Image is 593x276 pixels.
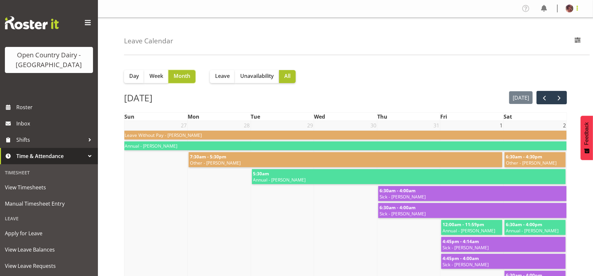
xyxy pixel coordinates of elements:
[581,116,593,160] button: Feedback - Show survey
[124,70,144,83] button: Day
[16,151,85,161] span: Time & Attendance
[240,72,274,80] span: Unavailability
[2,258,96,274] a: View Leave Requests
[129,72,139,80] span: Day
[380,204,415,211] span: 6:30am - 4:00am
[584,122,590,145] span: Feedback
[124,91,152,105] h2: [DATE]
[284,72,290,80] span: All
[443,238,479,244] span: 4:45pm - 4:14am
[144,70,168,83] button: Week
[571,34,585,48] button: Filter Employees
[149,72,163,80] span: Week
[243,121,251,130] span: 28
[16,102,95,112] span: Roster
[440,113,447,120] span: Fri
[210,70,235,83] button: Leave
[509,91,533,104] button: [DATE]
[377,113,387,120] span: Thu
[5,228,93,238] span: Apply for Leave
[215,72,230,80] span: Leave
[16,119,95,128] span: Inbox
[504,113,512,120] span: Sat
[370,121,377,130] span: 30
[124,113,134,120] span: Sun
[499,121,503,130] span: 1
[5,245,93,254] span: View Leave Balances
[190,153,226,160] span: 7:30am - 5:30pm
[190,160,501,166] span: Other - [PERSON_NAME]
[124,37,173,45] h4: Leave Calendar
[279,70,296,83] button: All
[443,244,564,251] span: Sick - [PERSON_NAME]
[506,221,542,227] span: 6:30am - 4:00pm
[2,212,96,225] div: Leave
[180,121,187,130] span: 27
[188,113,199,120] span: Mon
[566,5,573,12] img: toni-crowhurstc2e1ec1ac8bd12af0fe9d4d76b0fc526.png
[253,170,269,177] span: 5:30am
[253,177,564,183] span: Annual - [PERSON_NAME]
[125,143,566,149] span: Annual - [PERSON_NAME]
[251,113,260,120] span: Tue
[562,121,567,130] span: 2
[174,72,190,80] span: Month
[168,70,195,83] button: Month
[5,16,59,29] img: Rosterit website logo
[306,121,314,130] span: 29
[433,121,440,130] span: 31
[443,221,484,227] span: 12:00am - 11:59pm
[5,182,93,192] span: View Timesheets
[380,187,415,194] span: 6:30am - 4:00am
[2,241,96,258] a: View Leave Balances
[506,160,564,166] span: Other - [PERSON_NAME]
[552,91,567,104] button: next
[5,261,93,271] span: View Leave Requests
[443,261,564,268] span: Sick - [PERSON_NAME]
[380,194,566,200] span: Sick - [PERSON_NAME]
[443,255,479,261] span: 4:45pm - 4:00am
[443,227,501,234] span: Annual - [PERSON_NAME]
[506,153,542,160] span: 6:30am - 4:30pm
[537,91,552,104] button: prev
[2,196,96,212] a: Manual Timesheet Entry
[506,227,564,234] span: Annual - [PERSON_NAME]
[5,199,93,209] span: Manual Timesheet Entry
[2,166,96,179] div: Timesheet
[2,225,96,241] a: Apply for Leave
[11,50,86,70] div: Open Country Dairy - [GEOGRAPHIC_DATA]
[314,113,325,120] span: Wed
[235,70,279,83] button: Unavailability
[16,135,85,145] span: Shifts
[380,211,566,217] span: Sick - [PERSON_NAME]
[2,179,96,196] a: View Timesheets
[125,132,566,138] span: Leave Without Pay - [PERSON_NAME]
